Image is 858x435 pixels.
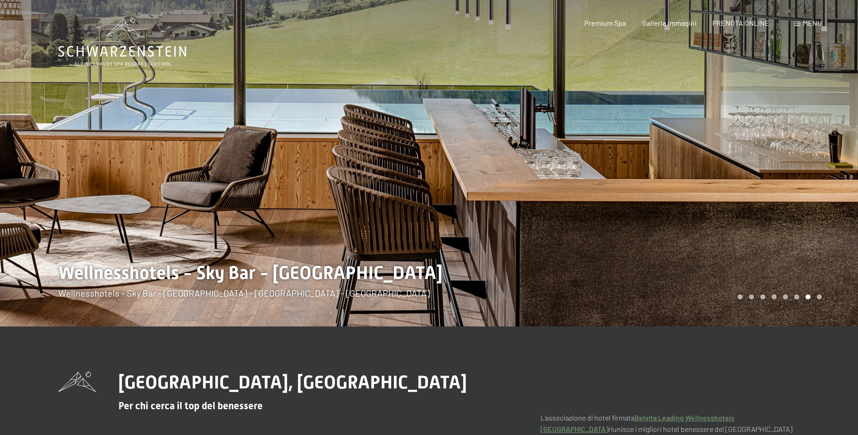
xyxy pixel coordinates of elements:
div: Carousel Pagination [735,294,822,299]
a: PRENOTA ONLINE [712,19,769,27]
span: Per chi cerca il top del benessere [119,400,263,411]
span: Menu [803,19,822,27]
div: Carousel Page 2 [749,294,754,299]
div: Carousel Page 8 [817,294,822,299]
a: Premium Spa [584,19,626,27]
div: Carousel Page 4 [772,294,777,299]
div: Carousel Page 5 [783,294,788,299]
a: Galleria immagini [642,19,697,27]
div: Carousel Page 6 [794,294,799,299]
a: Belvita Leading Wellnesshotels [GEOGRAPHIC_DATA] [540,413,735,434]
span: [GEOGRAPHIC_DATA], [GEOGRAPHIC_DATA] [119,372,467,393]
div: Carousel Page 3 [760,294,765,299]
div: Carousel Page 7 (Current Slide) [806,294,811,299]
div: Carousel Page 1 [738,294,743,299]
